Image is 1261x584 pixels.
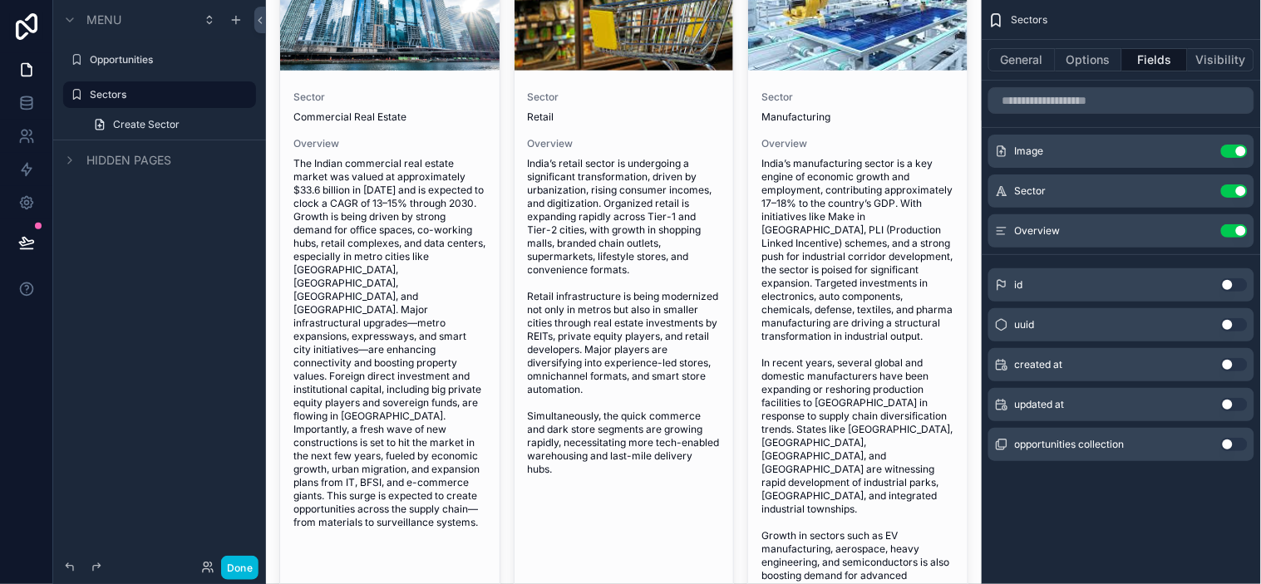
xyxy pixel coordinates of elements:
[1012,13,1048,27] span: Sectors
[1015,398,1065,411] span: updated at
[221,556,259,580] button: Done
[988,48,1056,71] button: General
[1122,48,1189,71] button: Fields
[83,111,256,138] a: Create Sector
[761,110,954,124] span: Manufacturing
[1015,145,1044,158] span: Image
[1015,318,1035,331] span: uuid
[90,88,246,101] label: Sectors
[293,110,486,124] span: Commercial Real Estate
[113,118,180,131] span: Create Sector
[761,91,954,104] span: Sector
[86,152,171,169] span: Hidden pages
[528,110,721,124] span: Retail
[293,157,486,529] span: The Indian commercial real estate market was valued at approximately $33.6 billion in [DATE] and ...
[761,137,954,150] span: Overview
[1015,358,1063,371] span: created at
[1015,184,1047,198] span: Sector
[528,137,721,150] span: Overview
[86,12,121,28] span: Menu
[1015,278,1023,292] span: id
[1015,224,1061,238] span: Overview
[293,137,486,150] span: Overview
[1188,48,1254,71] button: Visibility
[1015,438,1125,451] span: opportunities collection
[90,53,246,66] label: Opportunities
[293,91,486,104] span: Sector
[528,91,721,104] span: Sector
[1056,48,1122,71] button: Options
[528,157,721,476] span: India’s retail sector is undergoing a significant transformation, driven by urbanization, rising ...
